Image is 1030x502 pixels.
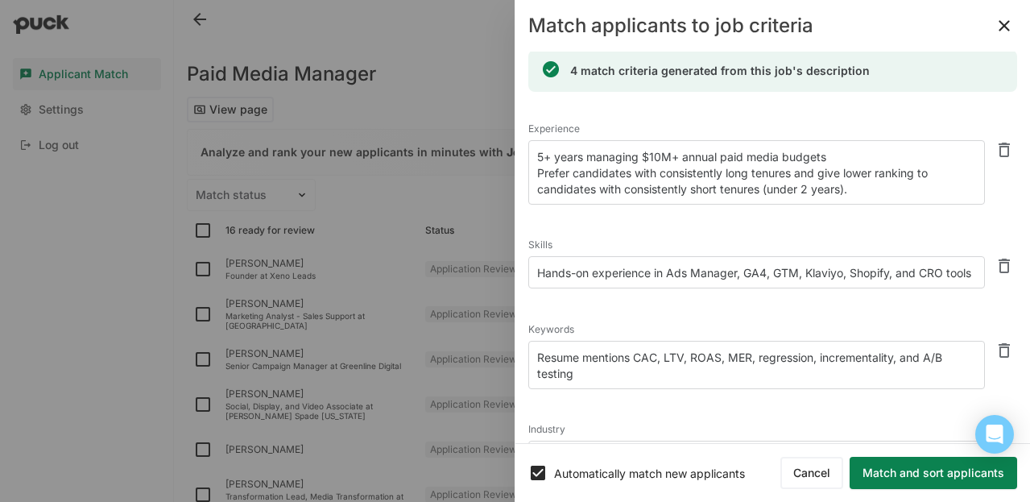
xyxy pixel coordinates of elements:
textarea: 5+ years managing $10M+ annual paid media budgets Prefer candidates with consistently long tenure... [528,140,985,205]
textarea: Resume mentions CAC, LTV, ROAS, MER, regression, incrementality, and A/B testing [528,341,985,389]
div: Automatically match new applicants [554,467,780,480]
div: Experience [528,118,985,140]
div: Open Intercom Messenger [975,415,1014,454]
div: 4 match criteria generated from this job's description [570,63,870,79]
button: Cancel [780,457,843,489]
div: Skills [528,234,985,256]
div: Keywords [528,318,985,341]
button: Match and sort applicants [850,457,1017,489]
textarea: Experience with direct-to-consumer e-commerce brands [528,441,985,473]
div: Industry [528,418,985,441]
textarea: Hands-on experience in Ads Manager, GA4, GTM, Klaviyo, Shopify, and CRO tools [528,256,985,288]
div: Match applicants to job criteria [528,16,813,35]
